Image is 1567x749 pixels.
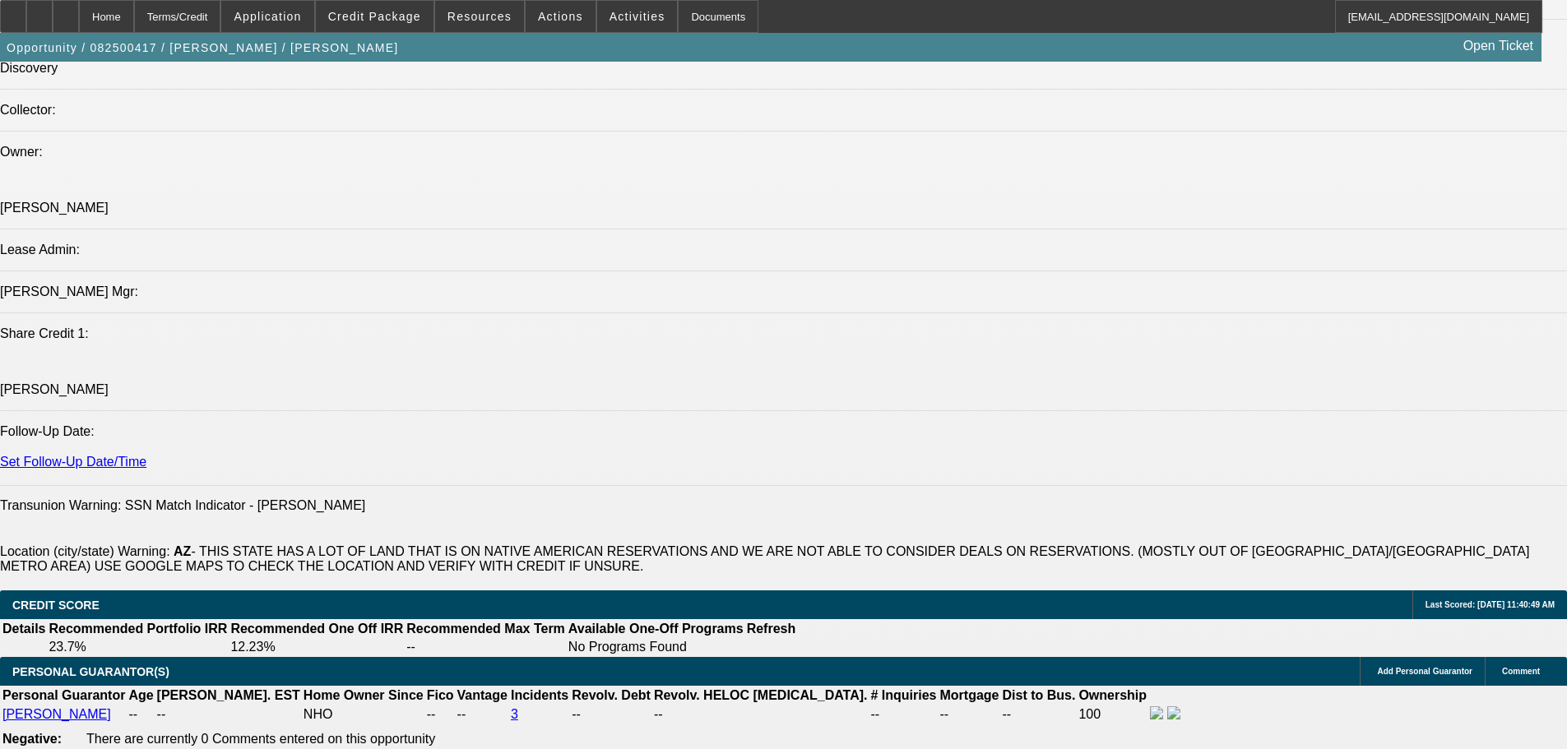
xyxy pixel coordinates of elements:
[1002,705,1077,724] td: --
[48,639,228,655] td: 23.7%
[1426,600,1555,609] span: Last Scored: [DATE] 11:40:49 AM
[869,705,937,724] td: --
[2,732,62,746] b: Negative:
[12,665,169,678] span: PERSONAL GUARANTOR(S)
[597,1,678,32] button: Activities
[1078,705,1147,724] td: 100
[406,621,566,637] th: Recommended Max Term
[86,732,435,746] span: There are currently 0 Comments entered on this opportunity
[157,688,300,702] b: [PERSON_NAME]. EST
[1003,688,1076,702] b: Dist to Bus.
[939,705,1000,724] td: --
[1150,706,1163,719] img: facebook-icon.png
[7,41,398,54] span: Opportunity / 082500417 / [PERSON_NAME] / [PERSON_NAME]
[940,688,999,702] b: Mortgage
[435,1,524,32] button: Resources
[511,688,568,702] b: Incidents
[125,498,366,512] label: SSN Match Indicator - [PERSON_NAME]
[1078,688,1147,702] b: Ownership
[571,705,651,724] td: --
[12,599,100,612] span: CREDIT SCORE
[426,705,455,724] td: --
[538,10,583,23] span: Actions
[1167,706,1180,719] img: linkedin-icon.png
[48,621,228,637] th: Recommended Portfolio IRR
[221,1,313,32] button: Application
[128,688,153,702] b: Age
[229,621,404,637] th: Recommended One Off IRR
[526,1,596,32] button: Actions
[653,705,869,724] td: --
[127,705,154,724] td: --
[406,639,566,655] td: --
[2,707,111,721] a: [PERSON_NAME]
[427,688,454,702] b: Fico
[234,10,301,23] span: Application
[568,639,744,655] td: No Programs Found
[2,688,125,702] b: Personal Guarantor
[511,707,518,721] a: 3
[328,10,421,23] span: Credit Package
[568,621,744,637] th: Available One-Off Programs
[316,1,433,32] button: Credit Package
[156,705,301,724] td: --
[1457,32,1540,60] a: Open Ticket
[457,705,508,724] td: --
[572,688,651,702] b: Revolv. Debt
[304,688,424,702] b: Home Owner Since
[610,10,665,23] span: Activities
[174,544,191,558] b: AZ
[457,688,508,702] b: Vantage
[2,621,46,637] th: Details
[870,688,936,702] b: # Inquiries
[654,688,868,702] b: Revolv. HELOC [MEDICAL_DATA].
[746,621,797,637] th: Refresh
[1377,667,1472,676] span: Add Personal Guarantor
[1502,667,1540,676] span: Comment
[303,705,424,724] td: NHO
[229,639,404,655] td: 12.23%
[447,10,512,23] span: Resources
